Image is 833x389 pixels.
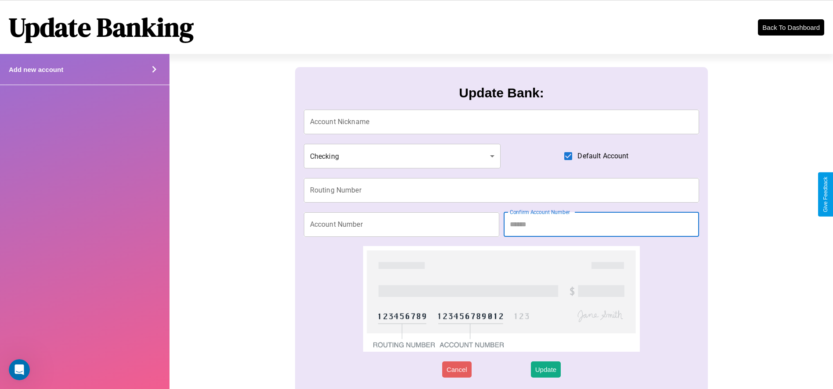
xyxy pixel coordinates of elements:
[304,144,501,168] div: Checking
[531,361,561,378] button: Update
[510,208,570,216] label: Confirm Account Number
[9,66,63,73] h4: Add new account
[459,86,544,100] h3: Update Bank:
[9,359,30,380] iframe: Intercom live chat
[577,151,628,161] span: Default Account
[822,177,829,212] div: Give Feedback
[9,9,194,45] h1: Update Banking
[758,19,824,36] button: Back To Dashboard
[442,361,472,378] button: Cancel
[363,246,640,352] img: check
